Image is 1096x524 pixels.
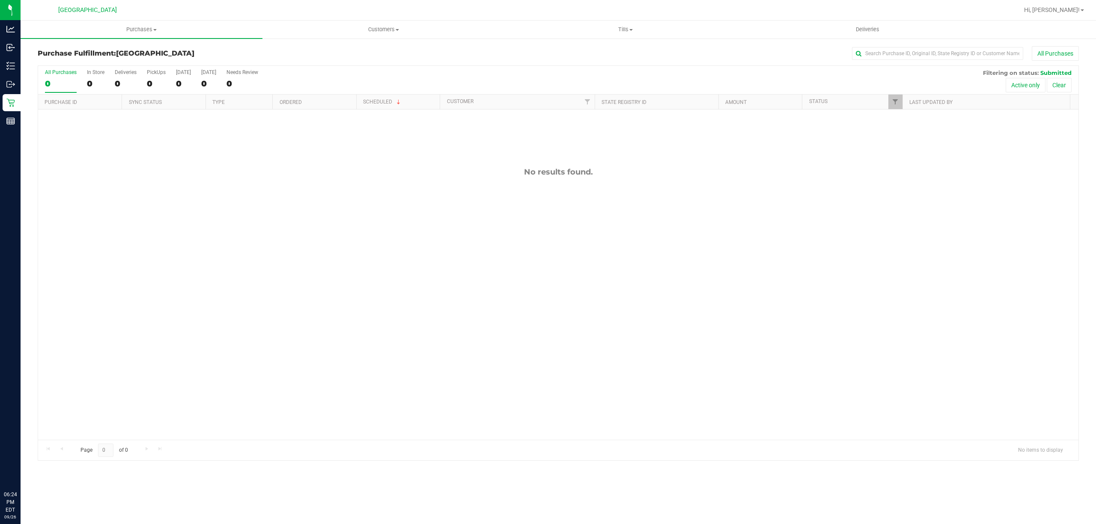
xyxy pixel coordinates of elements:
[21,26,262,33] span: Purchases
[1006,78,1045,92] button: Active only
[447,98,474,104] a: Customer
[504,21,746,38] a: Tills
[87,69,104,75] div: In Store
[725,99,747,105] a: Amount
[176,79,191,89] div: 0
[888,95,902,109] a: Filter
[1024,6,1080,13] span: Hi, [PERSON_NAME]!
[4,491,17,514] p: 06:24 PM EDT
[1032,46,1079,61] button: All Purchases
[6,25,15,33] inline-svg: Analytics
[909,99,953,105] a: Last Updated By
[21,21,262,38] a: Purchases
[25,454,36,465] iframe: Resource center unread badge
[852,47,1023,60] input: Search Purchase ID, Original ID, State Registry ID or Customer Name...
[6,62,15,70] inline-svg: Inventory
[844,26,891,33] span: Deliveries
[263,26,504,33] span: Customers
[129,99,162,105] a: Sync Status
[1047,78,1072,92] button: Clear
[45,79,77,89] div: 0
[115,79,137,89] div: 0
[147,79,166,89] div: 0
[201,69,216,75] div: [DATE]
[983,69,1039,76] span: Filtering on status:
[747,21,989,38] a: Deliveries
[1040,69,1072,76] span: Submitted
[809,98,828,104] a: Status
[212,99,225,105] a: Type
[6,43,15,52] inline-svg: Inbound
[58,6,117,14] span: [GEOGRAPHIC_DATA]
[505,26,746,33] span: Tills
[87,79,104,89] div: 0
[38,167,1078,177] div: No results found.
[9,456,34,481] iframe: Resource center
[363,99,402,105] a: Scheduled
[6,98,15,107] inline-svg: Retail
[116,49,194,57] span: [GEOGRAPHIC_DATA]
[1011,444,1070,456] span: No items to display
[4,514,17,520] p: 09/26
[581,95,595,109] a: Filter
[602,99,646,105] a: State Registry ID
[73,444,135,457] span: Page of 0
[201,79,216,89] div: 0
[280,99,302,105] a: Ordered
[45,99,77,105] a: Purchase ID
[226,79,258,89] div: 0
[6,80,15,89] inline-svg: Outbound
[38,50,385,57] h3: Purchase Fulfillment:
[45,69,77,75] div: All Purchases
[176,69,191,75] div: [DATE]
[262,21,504,38] a: Customers
[226,69,258,75] div: Needs Review
[6,117,15,125] inline-svg: Reports
[147,69,166,75] div: PickUps
[115,69,137,75] div: Deliveries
